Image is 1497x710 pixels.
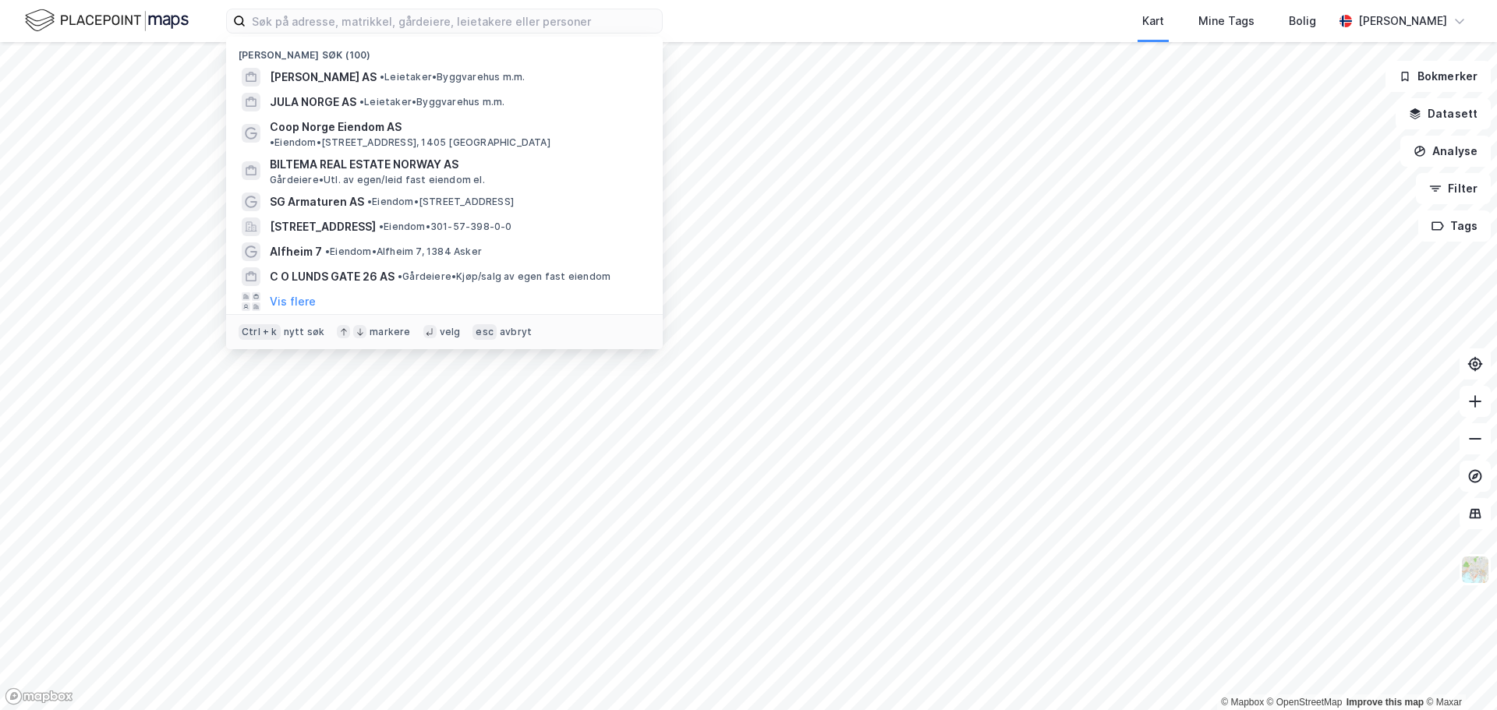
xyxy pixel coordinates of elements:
span: • [325,245,330,257]
span: • [379,221,384,232]
span: Eiendom • 301-57-398-0-0 [379,221,512,233]
span: Leietaker • Byggvarehus m.m. [359,96,504,108]
div: markere [370,326,410,338]
div: Kontrollprogram for chat [1419,635,1497,710]
span: Gårdeiere • Kjøp/salg av egen fast eiendom [398,270,610,283]
span: • [270,136,274,148]
span: SG Armaturen AS [270,193,364,211]
span: [STREET_ADDRESS] [270,217,376,236]
span: BILTEMA REAL ESTATE NORWAY AS [270,155,644,174]
span: Coop Norge Eiendom AS [270,118,402,136]
div: Kart [1142,12,1164,30]
div: Bolig [1289,12,1316,30]
span: • [380,71,384,83]
span: Leietaker • Byggvarehus m.m. [380,71,525,83]
div: esc [472,324,497,340]
input: Søk på adresse, matrikkel, gårdeiere, leietakere eller personer [246,9,662,33]
div: velg [440,326,461,338]
img: logo.f888ab2527a4732fd821a326f86c7f29.svg [25,7,189,34]
span: [PERSON_NAME] AS [270,68,377,87]
span: Eiendom • [STREET_ADDRESS] [367,196,514,208]
iframe: Chat Widget [1419,635,1497,710]
div: nytt søk [284,326,325,338]
span: • [367,196,372,207]
button: Vis flere [270,292,316,311]
span: Eiendom • [STREET_ADDRESS], 1405 [GEOGRAPHIC_DATA] [270,136,550,149]
span: Gårdeiere • Utl. av egen/leid fast eiendom el. [270,174,485,186]
div: Mine Tags [1198,12,1255,30]
div: avbryt [500,326,532,338]
span: Alfheim 7 [270,242,322,261]
span: C O LUNDS GATE 26 AS [270,267,395,286]
span: Eiendom • Alfheim 7, 1384 Asker [325,245,482,258]
div: [PERSON_NAME] søk (100) [226,37,663,65]
span: JULA NORGE AS [270,93,356,111]
div: [PERSON_NAME] [1358,12,1447,30]
span: • [398,270,402,282]
span: • [359,96,364,108]
div: Ctrl + k [239,324,281,340]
